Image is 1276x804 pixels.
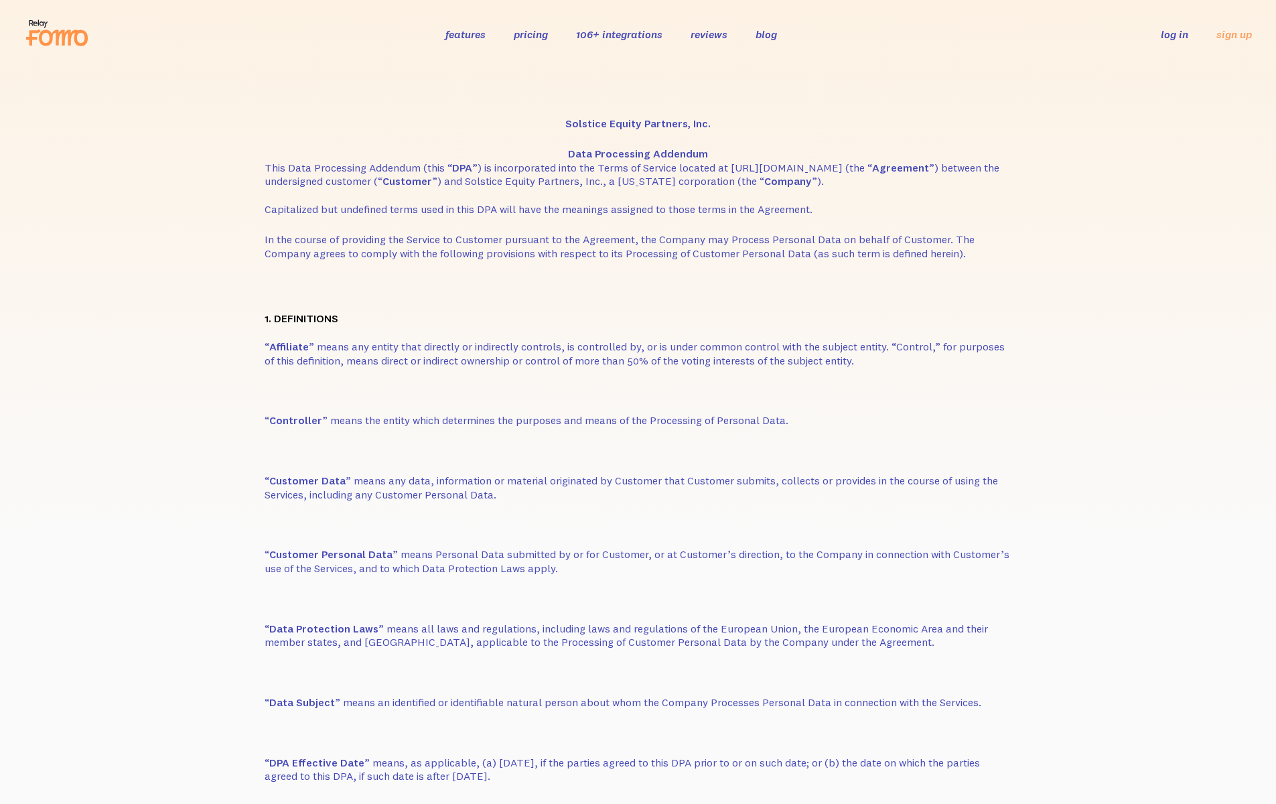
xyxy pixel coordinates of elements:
[764,174,812,188] strong: Company
[265,695,981,709] span: “ ” means an identified or identifiable natural person about whom the Company Processes Personal ...
[265,161,999,216] span: This Data Processing Addendum (this “ ”) is incorporated into the Terms of Service located at [UR...
[265,622,988,649] span: “ ” means all laws and regulations, including laws and regulations of the European Union, the Eur...
[269,622,378,635] strong: Data Protection Laws
[269,340,309,353] strong: Affiliate
[265,756,980,783] span: “ ” means, as applicable, (a) [DATE], if the parties agreed to this DPA prior to or on such date;...
[269,474,346,487] strong: Customer Data
[565,117,711,130] strong: Solstice Equity Partners, Inc.
[568,147,708,160] strong: Data Processing Addendum
[265,547,1009,575] span: “ ” means Personal Data submitted by or for Customer, or at Customer’s direction, to the Company ...
[265,413,788,427] span: “ ” means the entity which determines the purposes and means of the Processing of Personal Data.
[269,413,322,427] strong: Controller
[382,174,432,188] strong: Customer
[872,161,929,174] strong: Agreement
[452,161,472,174] strong: DPA
[265,340,1005,367] span: “ ” means any entity that directly or indirectly controls, is controlled by, or is under common c...
[756,27,777,41] a: blog
[269,547,393,561] strong: Customer Personal Data
[691,27,727,41] a: reviews
[269,695,335,709] strong: Data Subject
[265,312,338,325] strong: 1. DEFINITIONS
[576,27,662,41] a: 106+ integrations
[265,232,975,260] span: In the course of providing the Service to Customer pursuant to the Agreement, the Company may Pro...
[1216,27,1252,42] a: sign up
[269,756,364,769] strong: DPA Effective Date
[514,27,548,41] a: pricing
[1161,27,1188,41] a: log in
[445,27,486,41] a: features
[265,474,998,501] span: “ ” means any data, information or material originated by Customer that Customer submits, collect...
